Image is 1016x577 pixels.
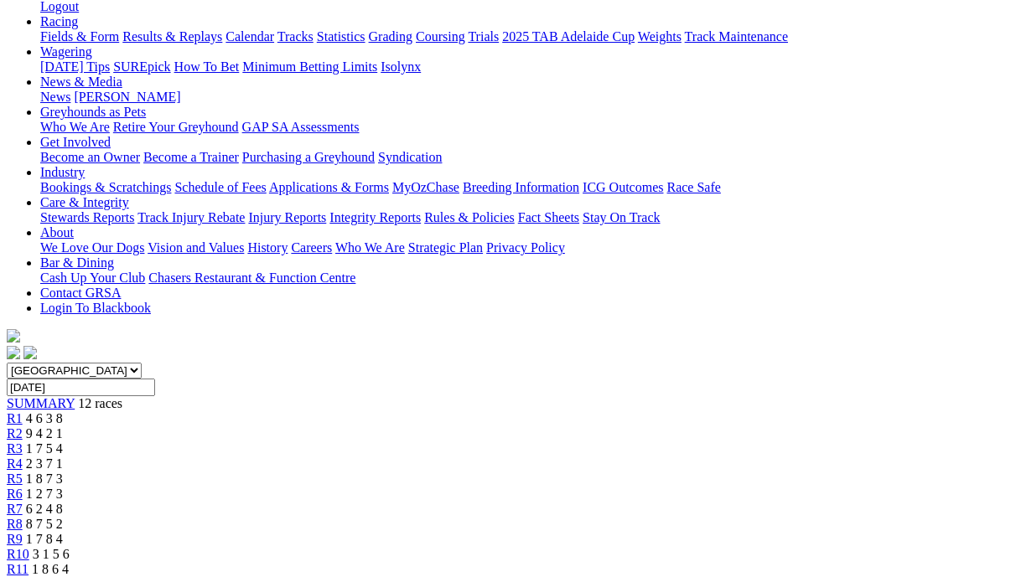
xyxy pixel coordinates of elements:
[392,180,459,194] a: MyOzChase
[583,210,660,224] a: Stay On Track
[40,270,145,285] a: Cash Up Your Club
[26,456,63,471] span: 2 3 7 1
[685,29,788,44] a: Track Maintenance
[40,180,171,194] a: Bookings & Scratchings
[26,426,63,440] span: 9 4 2 1
[40,180,1009,195] div: Industry
[502,29,635,44] a: 2025 TAB Adelaide Cup
[26,441,63,456] span: 1 7 5 4
[291,240,332,255] a: Careers
[225,29,274,44] a: Calendar
[40,210,1009,225] div: Care & Integrity
[26,517,63,531] span: 8 7 5 2
[74,90,180,104] a: [PERSON_NAME]
[40,59,1009,75] div: Wagering
[7,487,23,501] a: R6
[122,29,222,44] a: Results & Replays
[242,150,375,164] a: Purchasing a Greyhound
[7,517,23,531] a: R8
[26,411,63,425] span: 4 6 3 8
[40,286,121,300] a: Contact GRSA
[40,90,1009,105] div: News & Media
[32,562,69,576] span: 1 8 6 4
[378,150,442,164] a: Syndication
[583,180,663,194] a: ICG Outcomes
[242,59,377,74] a: Minimum Betting Limits
[40,210,134,224] a: Stewards Reports
[40,135,111,149] a: Get Involved
[40,90,70,104] a: News
[7,346,20,359] img: facebook.svg
[40,165,85,179] a: Industry
[40,150,140,164] a: Become an Owner
[7,547,29,561] a: R10
[369,29,412,44] a: Grading
[7,329,20,343] img: logo-grsa-white.png
[174,59,240,74] a: How To Bet
[424,210,515,224] a: Rules & Policies
[40,255,114,270] a: Bar & Dining
[381,59,421,74] a: Isolynx
[7,456,23,471] a: R4
[26,487,63,501] span: 1 2 7 3
[247,240,288,255] a: History
[7,426,23,440] a: R2
[666,180,720,194] a: Race Safe
[329,210,421,224] a: Integrity Reports
[7,379,155,396] input: Select date
[486,240,565,255] a: Privacy Policy
[40,59,110,74] a: [DATE] Tips
[463,180,579,194] a: Breeding Information
[148,270,355,285] a: Chasers Restaurant & Function Centre
[26,532,63,546] span: 1 7 8 4
[148,240,244,255] a: Vision and Values
[416,29,465,44] a: Coursing
[40,225,74,240] a: About
[518,210,579,224] a: Fact Sheets
[7,411,23,425] a: R1
[7,502,23,516] a: R7
[242,120,360,134] a: GAP SA Assessments
[40,44,92,59] a: Wagering
[40,240,144,255] a: We Love Our Dogs
[40,105,146,119] a: Greyhounds as Pets
[269,180,389,194] a: Applications & Forms
[7,396,75,410] a: SUMMARY
[26,471,63,486] span: 1 8 7 3
[248,210,326,224] a: Injury Reports
[40,240,1009,255] div: About
[137,210,245,224] a: Track Injury Rebate
[7,532,23,546] a: R9
[277,29,314,44] a: Tracks
[7,441,23,456] a: R3
[174,180,266,194] a: Schedule of Fees
[7,562,29,576] a: R11
[143,150,239,164] a: Become a Trainer
[335,240,405,255] a: Who We Are
[113,120,239,134] a: Retire Your Greyhound
[7,471,23,486] a: R5
[40,195,129,209] a: Care & Integrity
[40,14,78,28] a: Racing
[40,29,119,44] a: Fields & Form
[40,120,1009,135] div: Greyhounds as Pets
[468,29,499,44] a: Trials
[78,396,122,410] span: 12 races
[40,75,122,89] a: News & Media
[408,240,483,255] a: Strategic Plan
[317,29,365,44] a: Statistics
[33,547,70,561] span: 3 1 5 6
[40,150,1009,165] div: Get Involved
